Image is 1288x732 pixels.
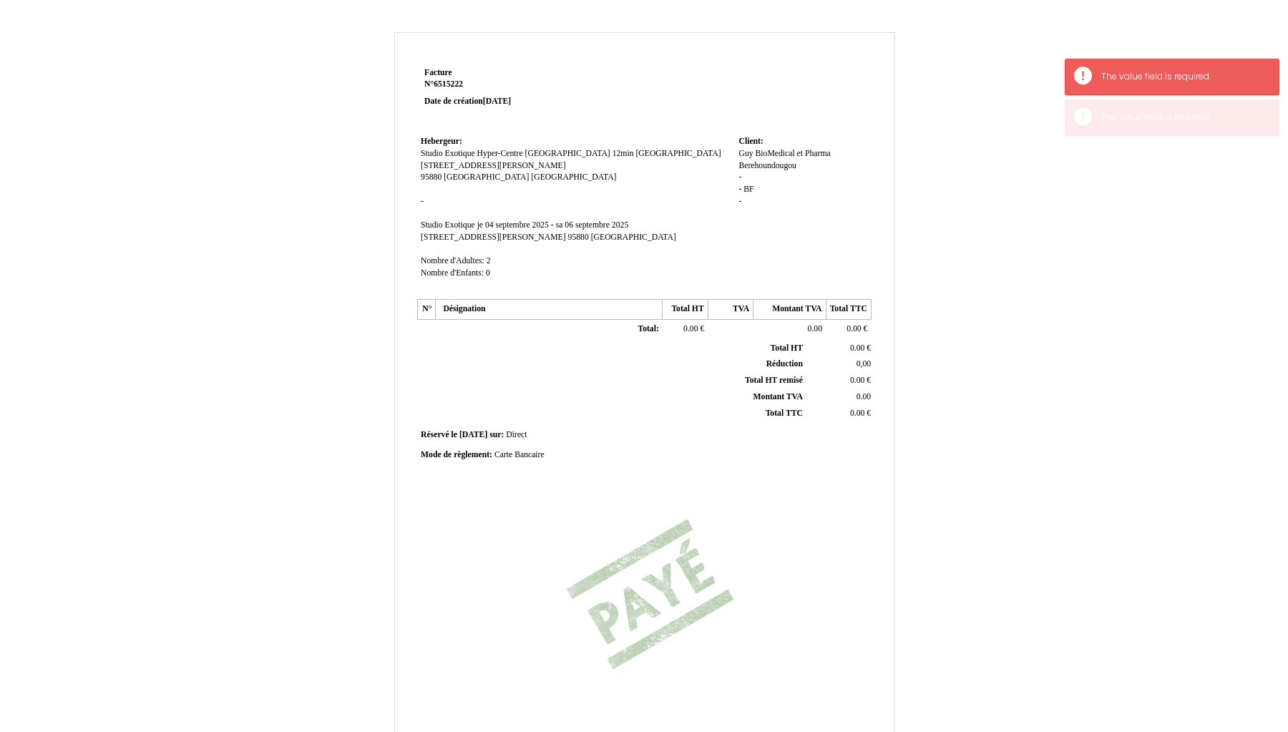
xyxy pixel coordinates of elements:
span: 6515222 [434,79,463,89]
div: The value field is required. [1101,111,1264,125]
span: je 04 septembre 2025 - sa 06 septembre 2025 [477,220,629,230]
td: € [826,320,871,340]
span: - [738,185,741,194]
span: Carte Bancaire [494,450,545,459]
td: € [806,405,874,421]
span: [STREET_ADDRESS][PERSON_NAME] [421,161,566,170]
span: Client: [738,137,763,146]
td: € [806,341,874,356]
span: BF [743,185,753,194]
span: Nombre d'Enfants: [421,268,484,278]
span: Réservé le [421,430,457,439]
th: Total HT [663,300,708,320]
span: Total HT [771,343,803,353]
div: The value field is required. [1101,70,1264,84]
span: 0.00 [850,409,864,418]
span: 0.00 [683,324,698,333]
span: 0.00 [847,324,861,333]
span: 0 [486,268,490,278]
span: - [738,172,741,182]
span: Guy BioMedical et Pharma [738,149,830,158]
span: Mode de règlement: [421,450,492,459]
span: 95880 [421,172,441,182]
th: Total TTC [826,300,871,320]
span: 0.00 [857,392,871,401]
span: [GEOGRAPHIC_DATA] [444,172,529,182]
span: [DATE] [483,97,511,106]
span: Réduction [766,359,803,369]
th: Montant TVA [753,300,826,320]
th: N° [418,300,436,320]
span: Direct [506,430,527,439]
span: Berehoundougou [738,161,796,170]
span: 0.00 [850,343,864,353]
span: - [421,197,424,206]
strong: N° [424,79,595,90]
span: Montant TVA [753,392,803,401]
span: 95880 [568,233,589,242]
span: [GEOGRAPHIC_DATA] [591,233,676,242]
span: [GEOGRAPHIC_DATA] [531,172,616,182]
span: 0.00 [808,324,822,333]
td: € [806,373,874,389]
span: Studio Exotique [421,220,475,230]
th: Désignation [436,300,663,320]
span: 2 [487,256,491,265]
span: 0,00 [857,359,871,369]
span: Hebergeur: [421,137,462,146]
span: [DATE] [459,430,487,439]
span: Facture [424,68,452,77]
span: Total HT remisé [745,376,803,385]
span: Nombre d'Adultes: [421,256,484,265]
span: - [738,197,741,206]
span: Total: [638,324,658,333]
span: [STREET_ADDRESS][PERSON_NAME] [421,233,566,242]
span: Studio Exotique Hyper-Centre [GEOGRAPHIC_DATA] 12min [GEOGRAPHIC_DATA] [421,149,721,158]
strong: Date de création [424,97,511,106]
td: € [663,320,708,340]
span: Total TTC [766,409,803,418]
span: sur: [489,430,504,439]
th: TVA [708,300,753,320]
span: 0.00 [850,376,864,385]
